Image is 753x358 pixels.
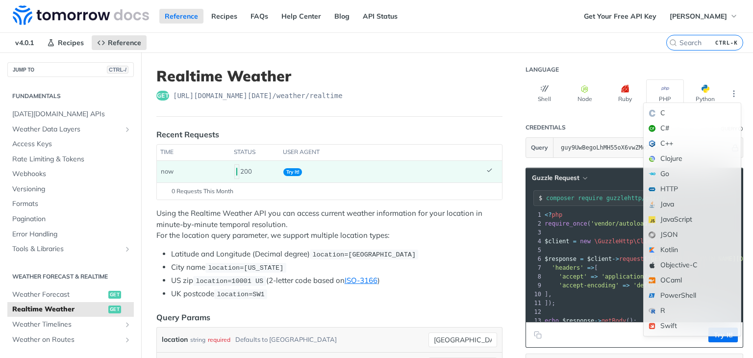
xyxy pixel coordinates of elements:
div: 9 [526,281,543,290]
span: Versioning [12,184,131,194]
div: Credentials [526,124,566,131]
span: Pagination [12,214,131,224]
button: Python [686,79,724,108]
span: [ [545,264,598,271]
span: php [552,211,562,218]
span: request [619,256,644,262]
a: Blog [329,9,355,24]
a: Error Handling [7,227,134,242]
span: 'deflate, gzip, br' [633,282,701,289]
span: Tools & Libraries [12,244,121,254]
div: required [208,332,230,347]
button: PHP [646,79,684,108]
div: 7 [526,263,543,272]
a: Reference [159,9,203,24]
div: 6 [526,255,543,263]
span: location=[GEOGRAPHIC_DATA] [312,251,416,258]
div: 5 [526,246,543,255]
span: [DATE][DOMAIN_NAME] APIs [12,109,131,119]
span: 'vendor/autoload.php' [591,220,665,227]
div: 12 [526,307,543,316]
span: v4.0.1 [10,35,39,50]
a: ISO-3166 [345,276,377,285]
span: https://api.tomorrow.io/v4/weather/realtime [173,91,343,101]
span: echo [545,317,559,324]
div: Clojure [644,151,741,166]
span: , [545,282,704,289]
a: Get Your Free API Key [578,9,662,24]
span: getBody [602,317,627,324]
a: Weather Forecastget [7,287,134,302]
span: -> [594,317,601,324]
div: PowerShell [644,288,741,303]
span: => [591,273,598,280]
span: Rate Limiting & Tokens [12,154,131,164]
span: Webhooks [12,169,131,179]
button: Shell [526,79,563,108]
span: \GuzzleHttp\Client [594,238,658,245]
span: -> [612,256,619,262]
div: Swift [644,318,741,333]
span: $client [545,238,570,245]
button: Show subpages for Weather Timelines [124,321,131,329]
span: Weather Data Layers [12,125,121,134]
div: R [644,303,741,318]
a: Weather Data LayersShow subpages for Weather Data Layers [7,122,134,137]
button: More Languages [727,86,741,101]
svg: Search [669,39,677,47]
a: Help Center [276,9,326,24]
a: Versioning [7,182,134,197]
span: Query [531,143,548,152]
span: ( ); [545,220,672,227]
a: Recipes [42,35,89,50]
div: 13 [526,316,543,325]
span: Realtime Weather [12,305,106,314]
button: Show subpages for Tools & Libraries [124,245,131,253]
a: Pagination [7,212,134,227]
button: Node [566,79,603,108]
a: Weather on RoutesShow subpages for Weather on Routes [7,332,134,347]
span: Recipes [58,38,84,47]
span: 0 Requests This Month [172,187,233,196]
span: Reference [108,38,141,47]
span: (); [545,238,669,245]
h2: Fundamentals [7,92,134,101]
span: location=10001 US [196,278,263,285]
a: FAQs [245,9,274,24]
li: Latitude and Longitude (Decimal degree) [171,249,502,260]
div: Go [644,166,741,181]
span: get [108,291,121,299]
a: Formats [7,197,134,211]
span: 'application/json' [602,273,665,280]
span: 'accept-encoding' [559,282,619,289]
a: Weather TimelinesShow subpages for Weather Timelines [7,317,134,332]
button: Query [526,138,553,157]
span: $response [545,256,577,262]
span: Try It! [283,168,302,176]
span: ], [545,291,552,298]
span: 'accept' [559,273,587,280]
span: Weather on Routes [12,335,121,345]
div: C# [644,121,741,136]
input: Request instructions [546,195,735,202]
span: (); [545,317,637,324]
div: JavaScript [644,212,741,227]
span: Weather Forecast [12,290,106,300]
div: HTTP [644,181,741,197]
span: now [161,167,174,175]
div: 4 [526,237,543,246]
a: Access Keys [7,137,134,152]
div: JSON [644,227,741,242]
span: get [156,91,169,101]
div: 2 [526,219,543,228]
span: require_once [545,220,587,227]
div: Language [526,66,559,74]
svg: More ellipsis [729,89,738,98]
a: Reference [92,35,147,50]
div: 8 [526,272,543,281]
a: Webhooks [7,167,134,181]
button: JUMP TOCTRL-/ [7,62,134,77]
kbd: CTRL-K [713,38,740,48]
a: Realtime Weatherget [7,302,134,317]
span: Access Keys [12,139,131,149]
